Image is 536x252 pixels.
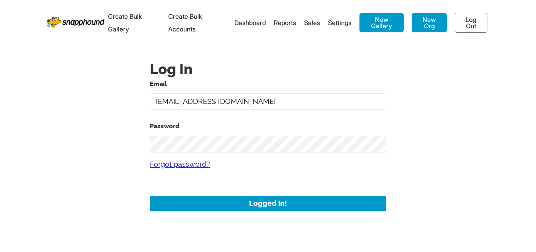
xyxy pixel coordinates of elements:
[150,59,386,78] h1: Log In
[150,152,386,176] a: Forgot password?
[455,13,487,33] a: Log Out
[304,19,320,27] a: Sales
[108,12,142,33] a: Create Bulk Gallery
[328,19,351,27] a: Settings
[150,78,386,90] label: Email
[168,12,202,33] a: Create Bulk Accounts
[234,19,266,27] a: Dashboard
[47,14,104,27] img: Snapphound Logo
[150,121,386,132] label: Password
[412,13,447,32] a: New Org
[150,196,386,211] button: Logged In!
[274,19,296,27] a: Reports
[359,13,404,32] a: New Gallery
